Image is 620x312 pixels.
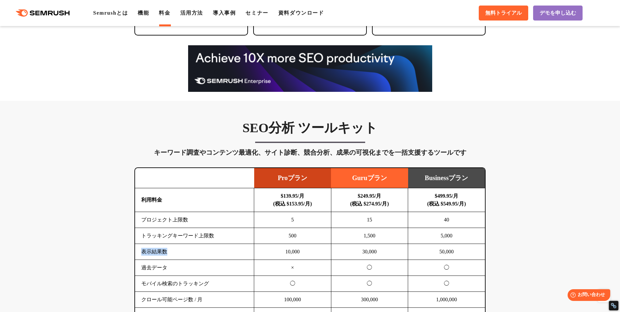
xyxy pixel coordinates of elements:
td: × [254,260,331,276]
a: 機能 [138,10,149,16]
td: Businessプラン [408,168,485,188]
iframe: Help widget launcher [562,287,613,305]
td: ◯ [254,276,331,292]
td: ◯ [408,260,485,276]
a: Semrushとは [93,10,128,16]
span: 無料トライアル [485,10,522,17]
td: ◯ [331,260,408,276]
span: デモを申し込む [540,10,576,17]
td: 300,000 [331,292,408,308]
td: 500 [254,228,331,244]
td: 15 [331,212,408,228]
div: Restore Info Box &#10;&#10;NoFollow Info:&#10; META-Robots NoFollow: &#09;false&#10; META-Robots ... [611,303,617,309]
td: ◯ [408,276,485,292]
b: $139.95/月 (税込 $153.95/月) [273,193,312,206]
b: $499.95/月 (税込 $549.95/月) [427,193,466,206]
td: Guruプラン [331,168,408,188]
td: トラッキングキーワード上限数 [135,228,254,244]
td: 5 [254,212,331,228]
td: 30,000 [331,244,408,260]
td: 1,500 [331,228,408,244]
td: Proプラン [254,168,331,188]
b: $249.95/月 (税込 $274.95/月) [350,193,389,206]
td: 過去データ [135,260,254,276]
b: 利用料金 [141,197,162,203]
h3: SEO分析 ツールキット [134,120,486,136]
a: 導入事例 [213,10,236,16]
a: 資料ダウンロード [278,10,324,16]
td: 50,000 [408,244,485,260]
a: 活用方法 [180,10,203,16]
td: クロール可能ページ数 / 月 [135,292,254,308]
a: デモを申し込む [533,6,583,21]
td: モバイル検索のトラッキング [135,276,254,292]
td: 10,000 [254,244,331,260]
td: 1,000,000 [408,292,485,308]
td: ◯ [331,276,408,292]
td: プロジェクト上限数 [135,212,254,228]
td: 100,000 [254,292,331,308]
a: 料金 [159,10,170,16]
td: 40 [408,212,485,228]
a: セミナー [245,10,268,16]
a: 無料トライアル [479,6,528,21]
td: 5,000 [408,228,485,244]
div: キーワード調査やコンテンツ最適化、サイト診断、競合分析、成果の可視化までを一括支援するツールです [134,147,486,158]
td: 表示結果数 [135,244,254,260]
